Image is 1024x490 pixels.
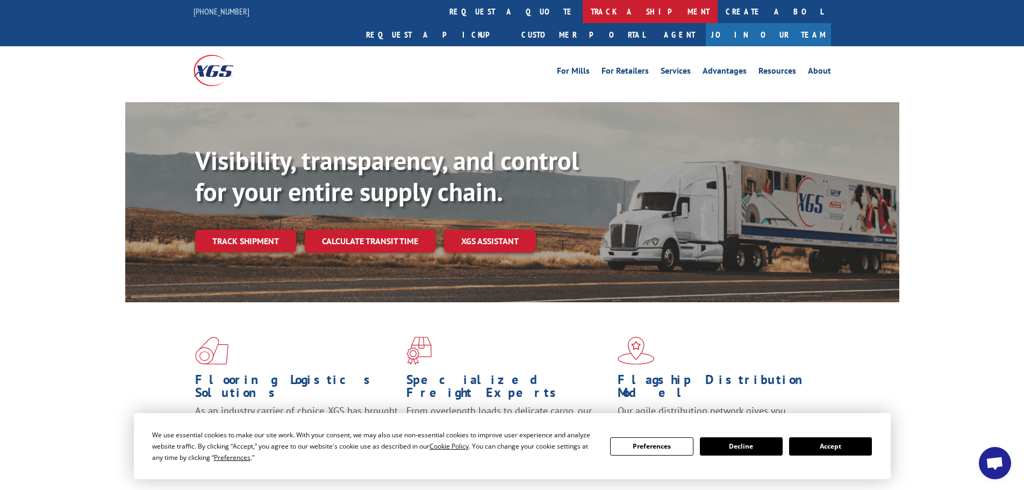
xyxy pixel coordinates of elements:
[152,429,597,463] div: We use essential cookies to make our site work. With your consent, we may also use non-essential ...
[406,373,610,404] h1: Specialized Freight Experts
[195,230,296,252] a: Track shipment
[618,404,815,430] span: Our agile distribution network gives you nationwide inventory management on demand.
[979,447,1011,479] div: Open chat
[305,230,435,253] a: Calculate transit time
[358,23,513,46] a: Request a pickup
[444,230,536,253] a: XGS ASSISTANT
[406,404,610,452] p: From overlength loads to delicate cargo, our experienced staff knows the best way to move your fr...
[195,337,228,365] img: xgs-icon-total-supply-chain-intelligence-red
[195,144,579,208] b: Visibility, transparency, and control for your entire supply chain.
[703,67,747,79] a: Advantages
[214,453,250,462] span: Preferences
[406,337,432,365] img: xgs-icon-focused-on-flooring-red
[429,442,469,451] span: Cookie Policy
[808,67,831,79] a: About
[601,67,649,79] a: For Retailers
[610,437,693,456] button: Preferences
[700,437,783,456] button: Decline
[194,6,249,17] a: [PHONE_NUMBER]
[557,67,590,79] a: For Mills
[758,67,796,79] a: Resources
[195,404,398,443] span: As an industry carrier of choice, XGS has brought innovation and dedication to flooring logistics...
[653,23,706,46] a: Agent
[618,373,821,404] h1: Flagship Distribution Model
[134,413,891,479] div: Cookie Consent Prompt
[618,337,655,365] img: xgs-icon-flagship-distribution-model-red
[195,373,398,404] h1: Flooring Logistics Solutions
[706,23,831,46] a: Join Our Team
[513,23,653,46] a: Customer Portal
[661,67,691,79] a: Services
[789,437,872,456] button: Accept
